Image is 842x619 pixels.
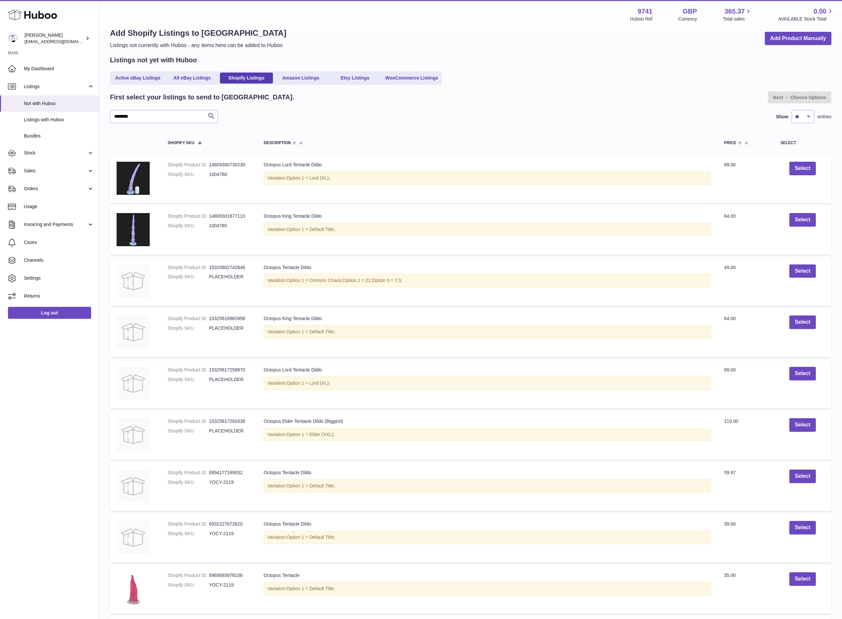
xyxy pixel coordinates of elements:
button: Select [789,367,816,380]
dt: Shopify SKU [168,428,209,434]
dt: Shopify Product ID [168,162,209,168]
img: 14.png [117,162,150,195]
dd: 6969893978156 [209,572,250,579]
span: 99.00 [724,367,736,372]
div: Variation: [264,325,711,339]
span: Option 3 = 7.5; [372,278,402,283]
span: Returns [24,293,94,299]
dt: Shopify Product ID [168,470,209,476]
dt: Shopify SKU [168,325,209,331]
span: 99.00 [724,162,736,167]
span: entries [817,114,831,120]
dd: YOCY-2119 [209,479,250,485]
button: Select [789,264,816,278]
dd: 15325616963958 [209,315,250,322]
span: My Dashboard [24,66,94,72]
dt: Shopify SKU [168,274,209,280]
span: Option 1 = Default Title; [287,535,335,540]
dd: YOCY-2119 [209,531,250,537]
p: Listings not currently with Huboo - any items here can be added to Huboo [110,42,286,49]
span: Listings with Huboo [24,117,94,123]
img: no-photo.jpg [117,315,150,349]
button: Select [789,315,816,329]
span: 0.00 [814,7,826,16]
span: Bundles [24,133,94,139]
span: Price [724,141,736,145]
div: Variation: [264,428,711,441]
span: 365.37 [724,7,745,16]
img: no-photo.jpg [117,521,150,554]
span: Invoicing and Payments [24,221,87,228]
span: Listings [24,84,87,90]
dt: Shopify SKU [168,171,209,178]
dd: 15325617291638 [209,418,250,424]
span: 35.00 [724,573,736,578]
div: Octopus Tentacle Dildo [264,470,711,476]
dd: 1004766 [209,171,250,178]
div: Octopus Tentacle Dildo [264,264,711,271]
div: Select [780,141,825,145]
span: Option 1 = Default Title; [287,483,335,488]
img: 12.png [117,213,150,246]
span: Orders [24,186,87,192]
dt: Shopify Product ID [168,367,209,373]
dd: YOCY-2119 [209,582,250,588]
span: Shopify SKU [168,141,194,145]
span: 64.00 [724,213,736,219]
dd: 15325617258870 [209,367,250,373]
dd: 6931227672620 [209,521,250,527]
span: Option 1 = Default Title; [287,586,335,591]
span: Option 1 = Lord (XL); [287,175,330,181]
span: Usage [24,203,94,210]
dd: PLACEHOLDER [209,376,250,383]
span: Option 1 = Crimson Chaos; [287,278,342,283]
div: Variation: [264,223,711,236]
div: Variation: [264,479,711,493]
dt: Shopify Product ID [168,418,209,424]
img: no-photo.jpg [117,418,150,451]
dt: Shopify SKU [168,479,209,485]
span: 59.97 [724,470,736,475]
dd: PLACEHOLDER [209,325,250,331]
button: Select [789,572,816,586]
a: 365.37 Total sales [723,7,752,22]
div: Variation: [264,531,711,544]
div: Variation: [264,582,711,595]
img: aaronconwaysbo@gmail.com [8,33,18,43]
span: 39.00 [724,521,736,527]
dt: Shopify Product ID [168,315,209,322]
dd: 15325602742646 [209,264,250,271]
dt: Shopify SKU [168,223,209,229]
dt: Shopify Product ID [168,572,209,579]
span: Sales [24,168,87,174]
div: Octopus Tentacle [264,572,711,579]
h2: Listings not yet with Huboo [110,56,197,65]
dt: Shopify SKU [168,531,209,537]
span: 49.00 [724,265,736,270]
button: Select [789,162,816,175]
a: Active eBay Listings [111,73,164,84]
span: Option 1 = Elder (XXL); [287,432,335,437]
div: Variation: [264,171,711,185]
div: Octopus King Tentacle Dildo [264,315,711,322]
span: Cases [24,239,94,246]
img: no-photo.jpg [117,264,150,298]
button: Select [789,521,816,535]
span: Option 1 = Default Title; [287,227,335,232]
div: Octopus King Tentacle Dildo [264,213,711,219]
img: no-photo.jpg [117,367,150,400]
dt: Shopify Product ID [168,521,209,527]
dt: Shopify SKU [168,376,209,383]
a: Etsy Listings [329,73,382,84]
span: Description [264,141,291,145]
dt: Shopify Product ID [168,264,209,271]
dd: 14809301877110 [209,213,250,219]
h1: Add Shopify Listings to [GEOGRAPHIC_DATA] [110,28,286,38]
div: Variation: [264,376,711,390]
img: no-photo.jpg [117,470,150,503]
div: Octopus Elder Tentacle Dildo (Biggest) [264,418,711,424]
div: Octopus Tentacle Dildo [264,521,711,527]
div: Currency [678,16,697,22]
span: Option 2 = 21; [342,278,372,283]
a: 0.00 AVAILABLE Stock Total [778,7,834,22]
